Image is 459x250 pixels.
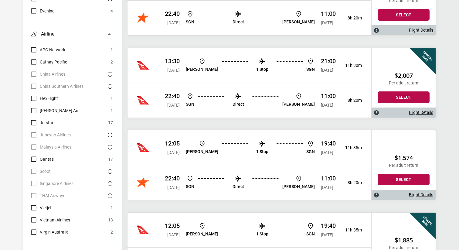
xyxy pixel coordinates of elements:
[110,107,113,114] span: 1
[137,12,149,24] img: Vietnam Airlines
[186,67,218,72] p: [PERSON_NAME]
[378,154,430,162] h2: $1,574
[378,9,430,21] button: Select
[409,110,433,115] a: Flight Details
[127,48,371,118] div: Qantas 13:30 [DATE] [PERSON_NAME] 1 Stop SGN 21:00 [DATE] 11h 30mQantas 22:40 [DATE] SGN Direct [...
[233,102,244,107] p: Direct
[409,28,433,33] a: Flight Details
[137,176,149,189] img: Vietnam Airlines
[341,98,362,103] p: 8h 20m
[186,102,194,107] p: SGN
[167,103,180,108] span: [DATE]
[30,58,67,66] label: Cathay Pacific
[341,63,362,68] p: 11h 30m
[40,204,52,211] span: Vietjet
[186,184,194,189] p: SGN
[41,30,54,38] h3: Airline
[321,222,336,229] p: 19:40
[40,46,65,53] span: APG Network
[40,7,55,15] span: Evening
[165,10,180,17] p: 22:40
[378,163,430,168] p: Per adult return
[186,231,218,237] p: [PERSON_NAME]
[137,224,149,236] img: Jetstar
[282,184,315,189] p: [PERSON_NAME]
[30,204,52,211] label: Vietjet
[30,27,113,41] button: Airline
[406,196,452,243] div: Special Fare
[378,174,430,185] button: Select
[40,95,58,102] span: FlexFlight
[378,72,430,79] h2: $2,007
[341,15,362,21] p: 8h 20m
[321,232,333,237] span: [DATE]
[106,192,113,199] button: There are currently no flights matching this search criteria. Try removing some search filters.
[167,20,180,25] span: [DATE]
[167,150,180,155] span: [DATE]
[40,119,53,126] span: Jetstar
[165,92,180,100] p: 22:40
[30,46,65,53] label: APG Network
[30,156,54,163] label: Qantas
[233,184,244,189] p: Direct
[321,150,333,155] span: [DATE]
[341,180,362,185] p: 8h 20m
[341,145,362,150] p: 11h 35m
[108,156,113,163] span: 17
[378,237,430,244] h2: $1,885
[127,130,371,200] div: Qantas 12:05 [DATE] [PERSON_NAME] 1 Stop SGN 19:40 [DATE] 11h 35mJetstar 22:40 [DATE] SGN Direct ...
[372,190,436,200] div: Flight Details
[106,70,113,78] button: There are currently no flights matching this search criteria. Try removing some search filters.
[40,58,67,66] span: Cathay Pacific
[30,107,78,114] label: Hahn Air
[108,216,113,224] span: 13
[165,175,180,182] p: 22:40
[321,103,333,108] span: [DATE]
[30,216,70,224] label: Vietnam Airlines
[321,20,333,25] span: [DATE]
[106,131,113,139] button: There are currently no flights matching this search criteria. Try removing some search filters.
[306,67,315,72] p: SGN
[110,228,113,236] span: 2
[30,228,69,236] label: Virgin Australia
[137,142,149,154] img: Jetstar
[321,10,336,17] p: 11:00
[256,231,268,237] p: 1 Stop
[406,32,452,78] div: Special Fare
[40,107,78,114] span: [PERSON_NAME] Air
[321,175,336,182] p: 11:00
[106,180,113,187] button: There are currently no flights matching this search criteria. Try removing some search filters.
[110,58,113,66] span: 2
[165,57,180,65] p: 13:30
[378,91,430,103] button: Select
[110,204,113,211] span: 1
[165,140,180,147] p: 12:05
[256,67,268,72] p: 1 Stop
[233,19,244,25] p: Direct
[186,149,218,154] p: [PERSON_NAME]
[30,119,53,126] label: Jetstar
[106,143,113,151] button: There are currently no flights matching this search criteria. Try removing some search filters.
[110,46,113,53] span: 1
[110,7,113,15] span: 4
[167,68,180,73] span: [DATE]
[341,228,362,233] p: 11h 35m
[40,228,69,236] span: Virgin Australia
[167,185,180,190] span: [DATE]
[321,92,336,100] p: 11:00
[409,192,433,197] a: Flight Details
[40,156,54,163] span: Qantas
[321,68,333,73] span: [DATE]
[137,94,149,106] img: Vietnam Airlines
[167,232,180,237] span: [DATE]
[30,7,55,15] label: Evening
[282,102,315,107] p: [PERSON_NAME]
[306,149,315,154] p: SGN
[40,216,70,224] span: Vietnam Airlines
[106,168,113,175] button: There are currently no flights matching this search criteria. Try removing some search filters.
[137,59,149,71] img: Jetstar
[110,95,113,102] span: 1
[30,95,58,102] label: FlexFlight
[372,25,436,35] div: Flight Details
[306,231,315,237] p: SGN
